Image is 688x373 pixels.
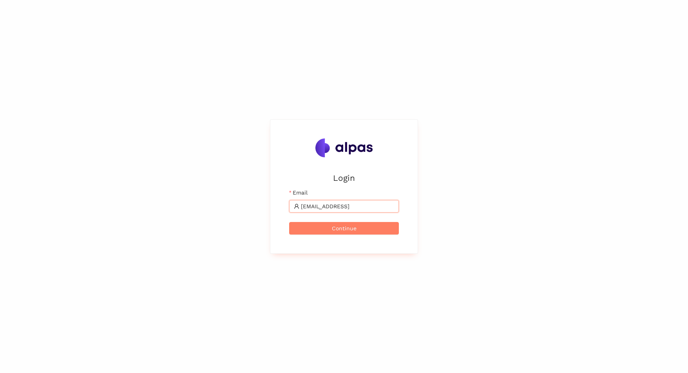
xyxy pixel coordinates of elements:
[301,202,394,211] input: Email
[289,188,308,197] label: Email
[289,171,399,184] h2: Login
[332,224,357,233] span: Continue
[315,138,373,157] img: Alpas.ai Logo
[294,204,299,209] span: user
[289,222,399,235] button: Continue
